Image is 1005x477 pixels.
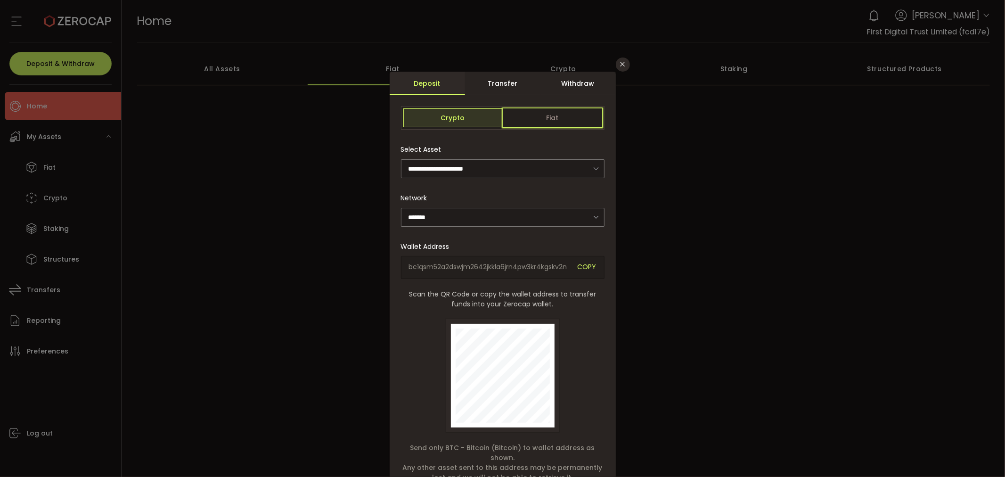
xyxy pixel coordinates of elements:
[401,193,433,203] label: Network
[403,108,503,127] span: Crypto
[401,289,605,309] span: Scan the QR Code or copy the wallet address to transfer funds into your Zerocap wallet.
[401,443,605,463] span: Send only BTC - Bitcoin (Bitcoin) to wallet address as shown.
[958,432,1005,477] iframe: Chat Widget
[503,108,602,127] span: Fiat
[465,72,540,95] div: Transfer
[401,145,447,154] label: Select Asset
[578,262,596,273] span: COPY
[409,262,571,273] span: bc1qsm52a2dswjm2642jkkla6jrn4pw3kr4kgskv2n
[540,72,616,95] div: Withdraw
[401,242,455,251] label: Wallet Address
[390,72,465,95] div: Deposit
[616,58,630,72] button: Close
